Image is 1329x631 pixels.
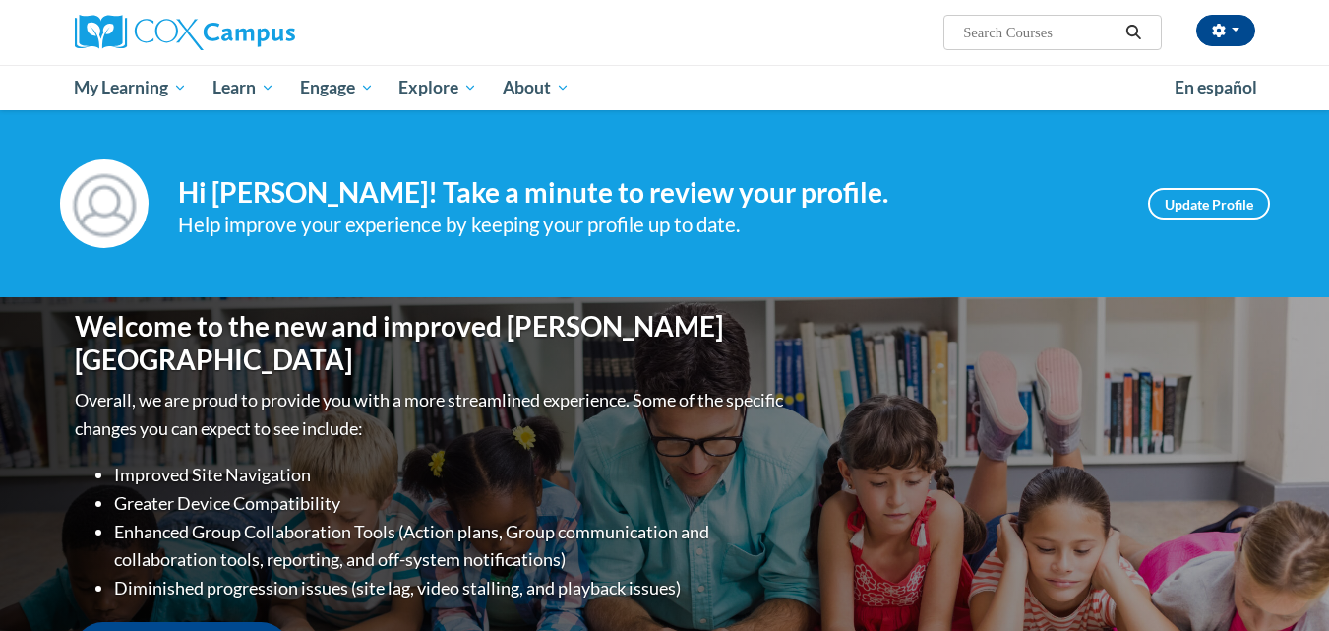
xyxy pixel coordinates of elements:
[45,65,1285,110] div: Main menu
[490,65,582,110] a: About
[1118,21,1148,44] button: Search
[300,76,374,99] span: Engage
[212,76,274,99] span: Learn
[386,65,490,110] a: Explore
[1162,67,1270,108] a: En español
[114,574,788,602] li: Diminished progression issues (site lag, video stalling, and playback issues)
[178,209,1118,241] div: Help improve your experience by keeping your profile up to date.
[1175,77,1257,97] span: En español
[75,310,788,376] h1: Welcome to the new and improved [PERSON_NAME][GEOGRAPHIC_DATA]
[62,65,201,110] a: My Learning
[1148,188,1270,220] a: Update Profile
[114,489,788,518] li: Greater Device Compatibility
[178,176,1118,210] h4: Hi [PERSON_NAME]! Take a minute to review your profile.
[961,21,1118,44] input: Search Courses
[75,15,449,50] a: Cox Campus
[74,76,187,99] span: My Learning
[60,159,149,248] img: Profile Image
[75,15,295,50] img: Cox Campus
[114,461,788,489] li: Improved Site Navigation
[398,76,477,99] span: Explore
[287,65,387,110] a: Engage
[200,65,287,110] a: Learn
[1250,552,1313,615] iframe: Button to launch messaging window
[1196,15,1255,46] button: Account Settings
[503,76,570,99] span: About
[114,518,788,575] li: Enhanced Group Collaboration Tools (Action plans, Group communication and collaboration tools, re...
[75,386,788,443] p: Overall, we are proud to provide you with a more streamlined experience. Some of the specific cha...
